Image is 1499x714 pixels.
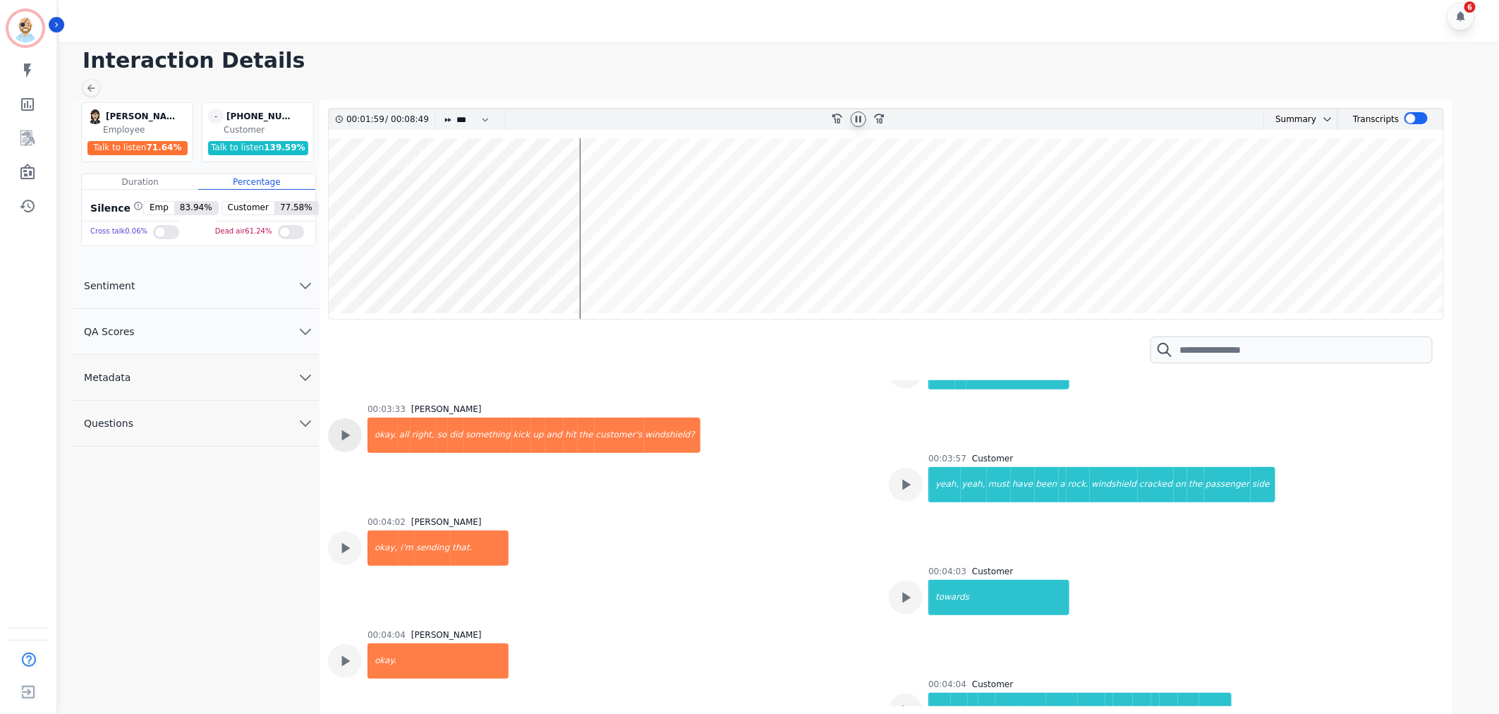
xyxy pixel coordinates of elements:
[1059,467,1067,502] div: a
[578,418,595,453] div: the
[274,202,318,214] span: 77.58 %
[73,279,146,293] span: Sentiment
[388,109,427,130] div: 00:08:49
[928,679,966,690] div: 00:04:04
[972,679,1013,690] div: Customer
[415,531,451,566] div: sending
[208,141,308,155] div: Talk to listen
[930,467,960,502] div: yeah,
[73,355,320,401] button: Metadata chevron down
[222,202,274,214] span: Customer
[411,404,482,415] div: [PERSON_NAME]
[512,418,532,453] div: kick
[961,467,987,502] div: yeah,
[369,643,509,679] div: okay.
[595,418,644,453] div: customer's
[297,323,314,340] svg: chevron down
[144,202,174,214] span: Emp
[73,416,145,430] span: Questions
[564,418,578,453] div: hit
[208,109,224,124] span: -
[73,263,320,309] button: Sentiment chevron down
[198,174,315,190] div: Percentage
[369,531,399,566] div: okay,
[82,174,198,190] div: Duration
[73,401,320,447] button: Questions chevron down
[87,201,143,215] div: Silence
[1464,1,1476,13] div: 6
[297,369,314,386] svg: chevron down
[1174,467,1187,502] div: on
[987,467,1011,502] div: must
[448,418,464,453] div: did
[1090,467,1138,502] div: windshield
[972,453,1013,464] div: Customer
[1322,114,1333,125] svg: chevron down
[1011,467,1034,502] div: have
[644,418,700,453] div: windshield?
[545,418,564,453] div: and
[1067,467,1090,502] div: rock.
[1353,109,1399,130] div: Transcripts
[531,418,545,453] div: up
[1204,467,1251,502] div: passenger
[226,109,297,124] div: [PHONE_NUMBER]
[369,418,398,453] div: okay.
[399,531,414,566] div: i'm
[83,48,1485,73] h1: Interaction Details
[147,143,182,152] span: 71.64 %
[398,418,411,453] div: all
[411,629,482,641] div: [PERSON_NAME]
[346,109,432,130] div: /
[224,124,310,135] div: Customer
[73,370,142,385] span: Metadata
[103,124,190,135] div: Employee
[297,415,314,432] svg: chevron down
[1316,114,1333,125] button: chevron down
[1187,467,1204,502] div: the
[174,202,218,214] span: 83.94 %
[215,222,272,242] div: Dead air 61.24 %
[436,418,449,453] div: so
[90,222,147,242] div: Cross talk 0.06 %
[464,418,512,453] div: something
[73,309,320,355] button: QA Scores chevron down
[8,11,42,45] img: Bordered avatar
[451,531,509,566] div: that.
[928,566,966,577] div: 00:04:03
[1264,109,1316,130] div: Summary
[411,418,436,453] div: right,
[972,566,1013,577] div: Customer
[1138,467,1174,502] div: cracked
[368,404,406,415] div: 00:03:33
[928,453,966,464] div: 00:03:57
[264,143,305,152] span: 139.59 %
[73,325,146,339] span: QA Scores
[346,109,385,130] div: 00:01:59
[106,109,176,124] div: [PERSON_NAME]
[368,516,406,528] div: 00:04:02
[1035,467,1059,502] div: been
[87,141,188,155] div: Talk to listen
[297,277,314,294] svg: chevron down
[930,580,1069,615] div: towards
[411,516,482,528] div: [PERSON_NAME]
[1251,467,1275,502] div: side
[368,629,406,641] div: 00:04:04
